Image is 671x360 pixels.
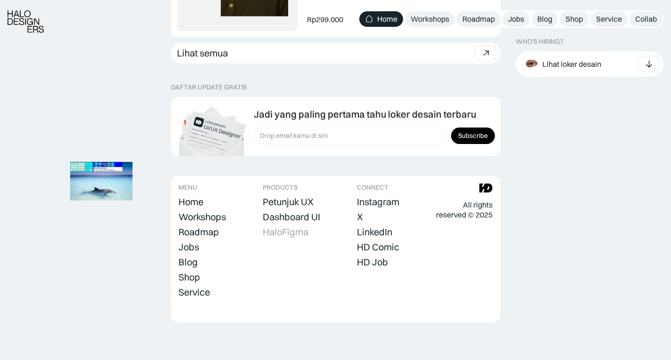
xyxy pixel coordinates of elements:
div: LinkedIn [357,226,392,238]
a: Service [178,286,210,299]
a: Petunjuk UX [263,195,314,208]
a: Blog [178,256,198,269]
a: Collab [630,11,663,27]
div: Blog [178,256,198,268]
a: HD Comic [357,240,399,254]
div: DAFTAR UPDATE GRATIS [171,83,247,91]
a: LinkedIn [357,225,392,239]
div: Petunjuk UX [263,196,314,208]
div: Lihat semua [177,48,228,59]
div: CONNECT [357,184,388,192]
div: Instagram [357,196,399,208]
div: Rp299.000 [307,15,343,24]
div: Service [596,14,622,24]
div: Jadi yang paling pertama tahu loker desain terbaru [254,109,476,120]
a: Lihat semua [171,43,501,64]
div: Dashboard UI [263,211,320,223]
form: Form Subscription [254,127,495,144]
a: Roadmap [457,11,501,27]
div: X [357,211,363,223]
a: Shop [178,271,200,284]
div: Workshops [411,14,449,24]
a: HD Job [357,256,388,269]
a: Roadmap [178,225,219,239]
div: Home [377,14,397,24]
input: Subscribe [451,128,495,144]
div: WHO’S HIRING? [516,38,563,46]
a: HaloFigma [263,225,308,239]
div: MENU [178,184,197,192]
div: Service [178,287,210,298]
div: Roadmap [178,226,219,238]
a: Home [178,195,203,208]
a: Service [590,11,628,27]
div: HaloFigma [263,226,308,238]
a: Jobs [178,240,199,254]
a: Blog [532,11,558,27]
a: Home [359,11,403,27]
div: Shop [178,272,200,283]
a: Dashboard UI [263,210,320,224]
div: Home [178,196,203,208]
div: Shop [566,14,583,24]
div: Lihat loker desain [542,59,601,69]
div: Workshops [178,211,226,223]
a: Jobs [502,11,530,27]
div: Blog [537,14,552,24]
a: Workshops [405,11,455,27]
div: Roadmap [462,14,495,24]
a: X [357,210,363,224]
a: Workshops [178,210,226,224]
div: HD Job [357,256,388,268]
div: All rights reserved © 2025 [436,200,493,220]
div: PRODUCTS [263,184,298,192]
div: Jobs [508,14,524,24]
a: Shop [560,11,589,27]
a: Instagram [357,195,399,208]
div: Collab [635,14,657,24]
div: HD Comic [357,241,399,253]
div: Jobs [178,241,199,253]
input: Drop email kamu di sini [254,127,447,144]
